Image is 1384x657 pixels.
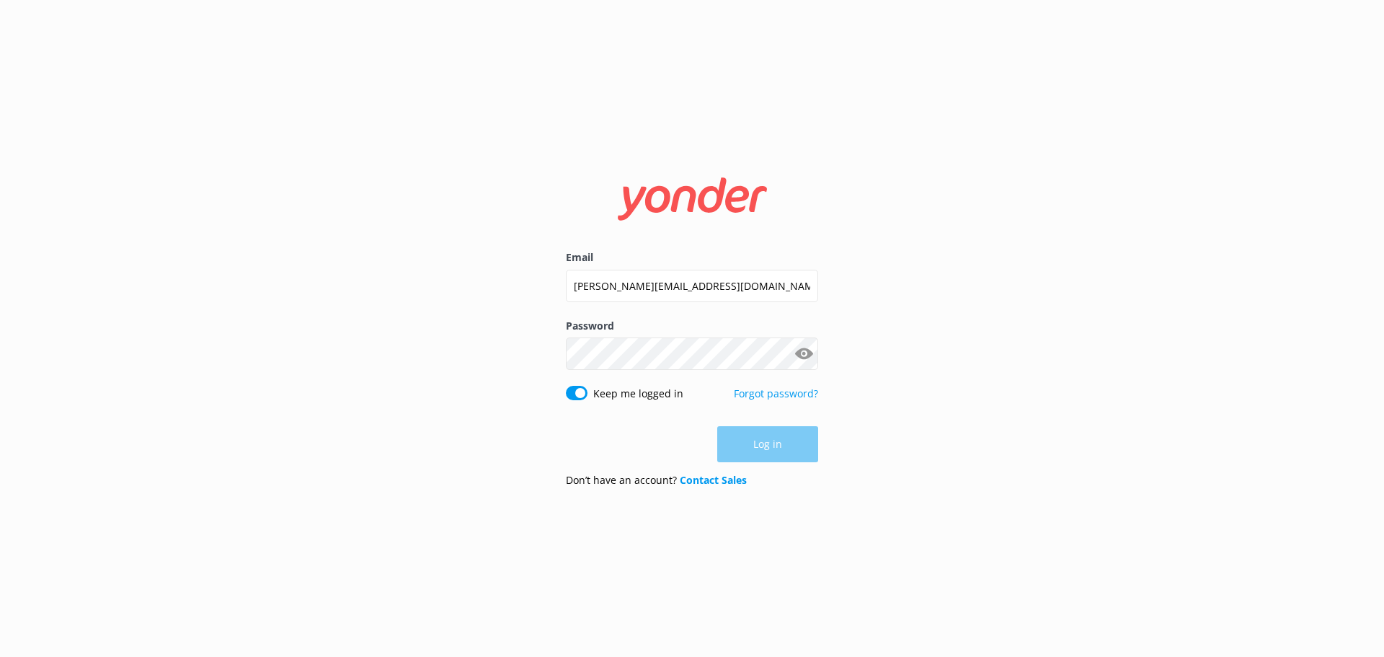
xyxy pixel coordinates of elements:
[566,472,747,488] p: Don’t have an account?
[680,473,747,487] a: Contact Sales
[566,250,818,265] label: Email
[734,387,818,400] a: Forgot password?
[566,270,818,302] input: user@emailaddress.com
[566,318,818,334] label: Password
[593,386,683,402] label: Keep me logged in
[789,340,818,369] button: Show password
